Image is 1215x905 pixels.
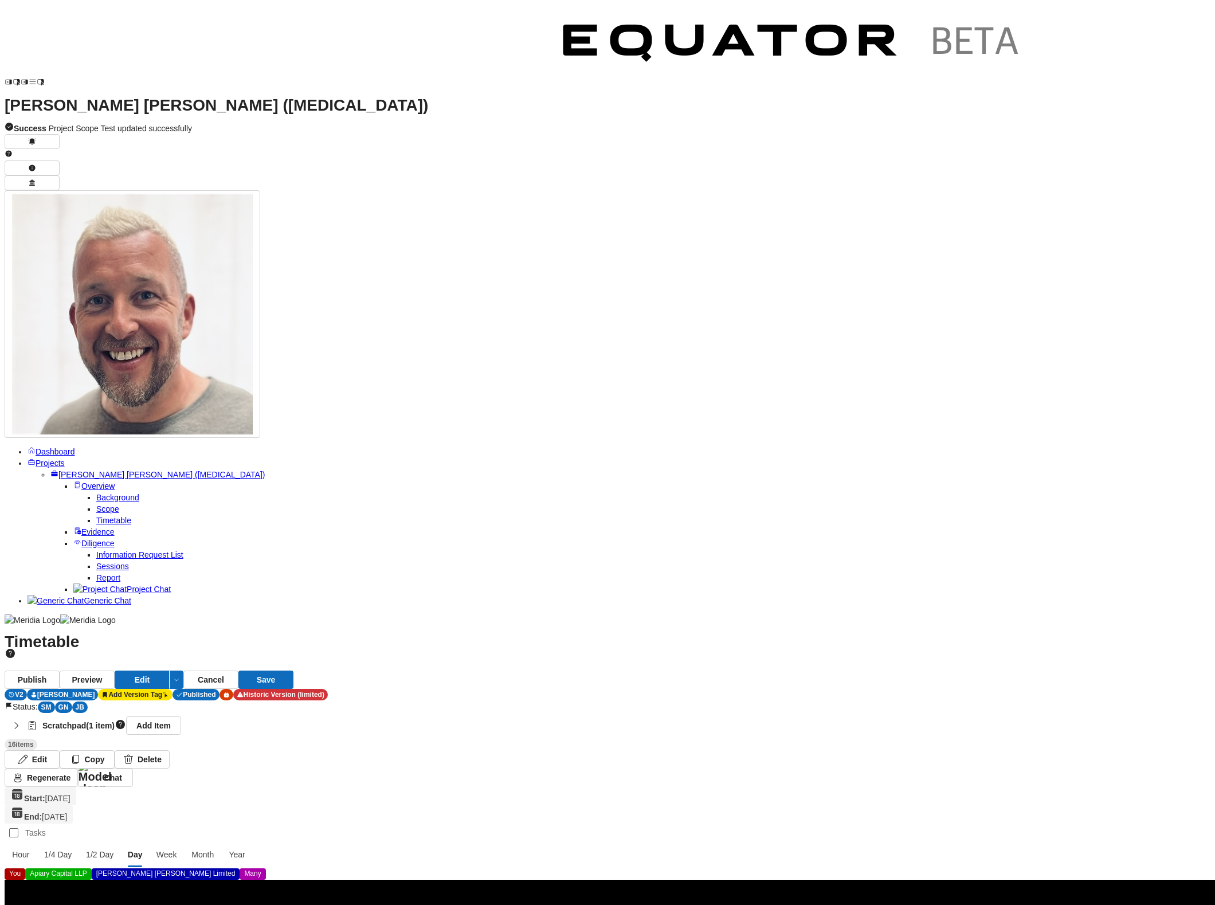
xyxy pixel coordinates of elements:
text: July [23,886,38,895]
span: You [8,869,22,879]
span: Diligence [81,539,115,548]
button: Edit [170,671,183,689]
div: [PERSON_NAME] [27,689,99,700]
span: Overview [81,481,115,491]
span: Project Chat [127,585,171,594]
div: Historic Version (limited) [233,689,328,700]
text: Sat, 26 [396,895,422,904]
a: Generic ChatGeneric Chat [28,596,131,605]
text: Mon, 28 [471,895,500,904]
button: Copy [60,750,115,769]
img: Profile Icon [12,194,253,434]
a: Project ChatProject Chat [73,585,171,594]
a: Timetable [96,516,131,525]
img: Project Chat [73,583,127,595]
button: Regenerate [5,769,78,787]
a: Overview [73,481,115,491]
text: Thu, 17 [61,895,88,904]
button: Edit [115,671,170,689]
text: Fri, 15 [1141,895,1164,904]
text: Tue, 22 [247,895,274,904]
text: Wed, 6 [806,895,831,904]
text: Sat, 19 [135,895,161,904]
div: SM [38,702,55,713]
span: [DATE] [42,812,67,821]
text: Sun, 27 [433,895,461,904]
button: Preview [60,671,115,689]
strong: End: [24,812,42,821]
span: Background [96,493,139,502]
text: Mon, 11 [992,895,1021,904]
text: Fri, 25 [359,895,382,904]
text: Sat, 16 [1178,895,1204,904]
label: Tasks [23,822,50,843]
span: 1/4 Day [43,849,73,860]
a: Projects [28,459,65,468]
span: Status: [13,702,38,711]
text: Sun, 20 [173,895,200,904]
a: [PERSON_NAME] [PERSON_NAME] ([MEDICAL_DATA]) [50,470,265,479]
text: Wed, 23 [284,895,314,904]
button: Save [238,671,293,689]
text: August [1178,886,1204,895]
button: Cancel [183,671,238,689]
div: V 2 [5,689,27,700]
a: Dashboard [28,447,75,456]
strong: Success [14,124,46,133]
img: Customer Logo [45,5,543,86]
span: Hour [10,849,32,860]
span: Apiary Capital LLP [29,869,88,879]
a: Add Item [126,716,181,735]
a: Diligence [73,539,115,548]
div: GN [55,702,72,713]
button: Edit [5,750,60,769]
a: Sessions [96,562,129,571]
text: Sat, 2 [657,895,678,904]
a: Scope [96,504,119,514]
a: Information Request List [96,550,183,559]
button: Delete [115,750,170,769]
text: Sun, 10 [955,895,982,904]
img: Customer Logo [543,5,1042,86]
span: [PERSON_NAME] [PERSON_NAME] ([MEDICAL_DATA]) [58,470,265,479]
text: Sun, 3 [694,895,718,904]
text: Thu, 14 [1104,895,1131,904]
div: By Scott Mackay on 14/07/2025, 10:07:41 [173,689,219,700]
text: Tue, 29 [508,895,535,904]
div: 16 items [5,739,37,750]
text: Wed, 30 [545,895,575,904]
button: Publish [5,671,60,689]
a: Report [96,573,120,582]
text: Fri, 1 [620,895,638,904]
span: Dashboard [36,447,75,456]
div: Click to add version tag [98,689,173,700]
text: Wed, 16 [23,895,53,904]
h1: [PERSON_NAME] [PERSON_NAME] ([MEDICAL_DATA]) [5,100,1210,111]
span: Project Scope Test updated successfully [14,124,192,133]
div: JB [72,702,88,713]
button: Model IconChat [78,769,133,787]
text: Thu, 24 [322,895,349,904]
span: [DATE] [45,794,70,803]
text: Thu, 7 [843,895,866,904]
span: Day [127,849,144,860]
span: Many [243,869,262,879]
strong: Start: [24,794,45,803]
span: Year [228,849,247,860]
span: Evidence [81,527,115,536]
span: [PERSON_NAME] [PERSON_NAME] Limited [95,869,237,879]
text: Tue, 5 [769,895,791,904]
text: Sat, 9 [918,895,939,904]
img: Meridia Logo [60,614,116,626]
text: Wed, 13 [1067,895,1096,904]
span: Projects [36,459,65,468]
img: Generic Chat [28,595,84,606]
span: Generic Chat [84,596,131,605]
span: Week [155,849,178,860]
strong: Scratchpad (1 item) [42,720,115,731]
